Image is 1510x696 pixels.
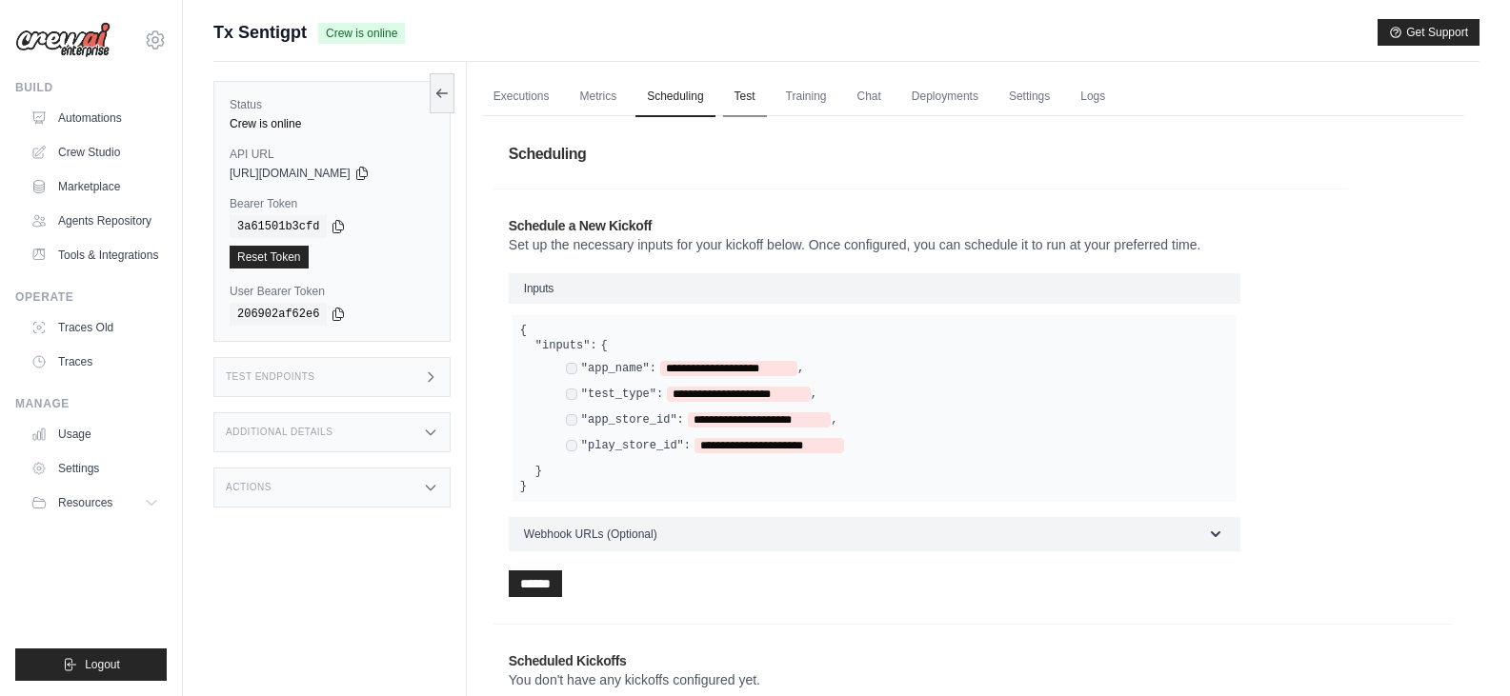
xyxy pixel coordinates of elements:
[15,648,167,681] button: Logout
[509,235,1332,254] p: Set up the necessary inputs for your kickoff below. Once configured, you can schedule it to run a...
[230,196,434,211] label: Bearer Token
[797,361,804,376] span: ,
[581,387,663,402] label: "test_type":
[318,23,405,44] span: Crew is online
[23,347,167,377] a: Traces
[811,387,817,402] span: ,
[723,77,767,117] a: Test
[581,438,691,453] label: "play_store_id":
[226,482,272,493] h3: Actions
[23,240,167,270] a: Tools & Integrations
[15,289,167,305] div: Operate
[15,22,111,58] img: Logo
[601,338,608,353] span: {
[230,246,309,268] a: Reset Token
[831,412,837,428] span: ,
[581,361,656,376] label: "app_name":
[58,495,112,510] span: Resources
[509,670,966,689] p: You don't have any kickoffs configured yet.
[226,427,332,438] h3: Additional Details
[1069,77,1117,117] a: Logs
[524,282,554,295] span: Inputs
[85,657,120,672] span: Logout
[230,215,327,238] code: 3a61501b3cfd
[230,97,434,112] label: Status
[997,77,1061,117] a: Settings
[23,206,167,236] a: Agents Repository
[230,303,327,326] code: 206902af62e6
[509,651,1438,670] h2: Scheduled Kickoffs
[23,171,167,202] a: Marketplace
[23,137,167,168] a: Crew Studio
[1415,605,1510,696] iframe: Chat Widget
[23,419,167,449] a: Usage
[520,324,527,337] span: {
[23,453,167,484] a: Settings
[581,412,684,428] label: "app_store_id":
[226,371,315,383] h3: Test Endpoints
[213,19,307,46] span: Tx Sentigpt
[493,128,1453,181] h1: Scheduling
[509,216,1332,235] h2: Schedule a New Kickoff
[230,284,434,299] label: User Bearer Token
[230,166,351,181] span: [URL][DOMAIN_NAME]
[535,464,542,479] span: }
[635,77,715,117] a: Scheduling
[900,77,990,117] a: Deployments
[509,517,1240,551] button: Webhook URLs (Optional)
[520,480,527,493] span: }
[524,527,657,542] span: Webhook URLs (Optional)
[1378,19,1480,46] button: Get Support
[569,77,629,117] a: Metrics
[15,80,167,95] div: Build
[15,396,167,411] div: Manage
[23,312,167,343] a: Traces Old
[230,147,434,162] label: API URL
[482,77,561,117] a: Executions
[23,103,167,133] a: Automations
[775,77,838,117] a: Training
[846,77,893,117] a: Chat
[230,116,434,131] div: Crew is online
[23,487,167,518] button: Resources
[535,338,597,353] label: "inputs":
